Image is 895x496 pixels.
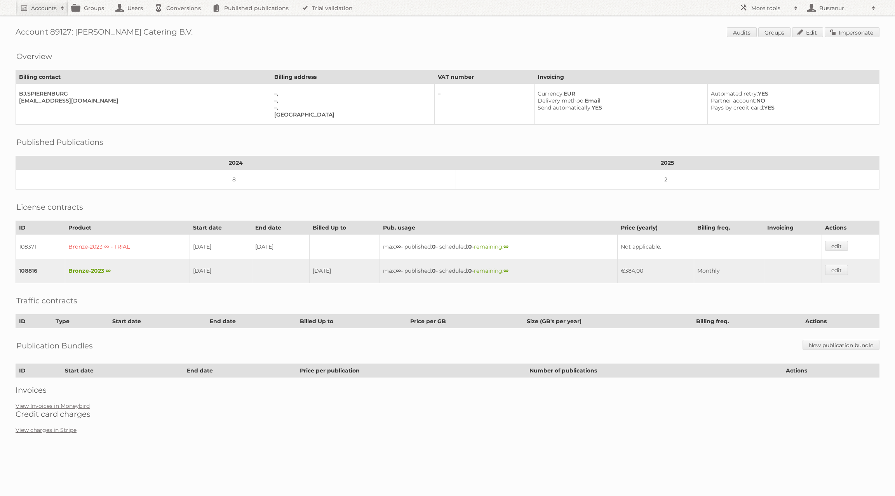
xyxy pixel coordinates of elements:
[31,4,57,12] h2: Accounts
[503,243,508,250] strong: ∞
[526,364,782,378] th: Number of publications
[190,221,252,235] th: Start date
[296,315,407,328] th: Billed Up to
[432,267,436,274] strong: 0
[396,267,401,274] strong: ∞
[694,221,764,235] th: Billing freq.
[16,50,52,62] h2: Overview
[16,201,83,213] h2: License contracts
[252,221,310,235] th: End date
[538,90,701,97] div: EUR
[751,4,790,12] h2: More tools
[764,221,822,235] th: Invoicing
[52,315,109,328] th: Type
[271,70,434,84] th: Billing address
[503,267,508,274] strong: ∞
[538,104,592,111] span: Send automatically:
[524,315,693,328] th: Size (GB's per year)
[16,402,90,409] a: View Invoices in Moneybird
[468,243,472,250] strong: 0
[296,364,526,378] th: Price per publication
[109,315,206,328] th: Start date
[711,104,873,111] div: YES
[817,4,868,12] h2: Busranur
[16,259,65,283] td: 108816
[694,259,764,283] td: Monthly
[711,97,756,104] span: Partner account:
[16,295,77,306] h2: Traffic contracts
[16,340,93,352] h2: Publication Bundles
[538,97,701,104] div: Email
[792,27,823,37] a: Edit
[538,104,701,111] div: YES
[822,221,879,235] th: Actions
[396,243,401,250] strong: ∞
[16,315,52,328] th: ID
[783,364,879,378] th: Actions
[538,90,564,97] span: Currency:
[434,84,534,125] td: –
[468,267,472,274] strong: 0
[16,136,103,148] h2: Published Publications
[380,259,618,283] td: max: - published: - scheduled: -
[310,221,380,235] th: Billed Up to
[693,315,802,328] th: Billing freq.
[190,235,252,259] td: [DATE]
[16,170,456,190] td: 8
[16,364,62,378] th: ID
[434,70,534,84] th: VAT number
[19,90,265,97] div: BJ.SPIERENBURG
[618,259,694,283] td: €384,00
[825,27,879,37] a: Impersonate
[825,265,848,275] a: edit
[474,267,508,274] span: remaining:
[184,364,296,378] th: End date
[274,111,428,118] div: [GEOGRAPHIC_DATA]
[758,27,791,37] a: Groups
[310,259,380,283] td: [DATE]
[16,426,77,433] a: View charges in Stripe
[538,97,585,104] span: Delivery method:
[16,70,271,84] th: Billing contact
[825,241,848,251] a: edit
[61,364,184,378] th: Start date
[16,235,65,259] td: 108371
[206,315,296,328] th: End date
[65,235,190,259] td: Bronze-2023 ∞ - TRIAL
[274,90,428,97] div: –,
[711,90,758,97] span: Automated retry:
[380,221,618,235] th: Pub. usage
[274,104,428,111] div: –,
[711,97,873,104] div: NO
[16,385,879,395] h2: Invoices
[803,340,879,350] a: New publication bundle
[190,259,252,283] td: [DATE]
[274,97,428,104] div: –,
[65,221,190,235] th: Product
[432,243,436,250] strong: 0
[16,27,879,39] h1: Account 89127: [PERSON_NAME] Catering B.V.
[618,221,694,235] th: Price (yearly)
[456,170,879,190] td: 2
[407,315,524,328] th: Price per GB
[727,27,757,37] a: Audits
[16,156,456,170] th: 2024
[711,104,764,111] span: Pays by credit card:
[65,259,190,283] td: Bronze-2023 ∞
[618,235,822,259] td: Not applicable.
[456,156,879,170] th: 2025
[380,235,618,259] td: max: - published: - scheduled: -
[711,90,873,97] div: YES
[252,235,310,259] td: [DATE]
[16,221,65,235] th: ID
[534,70,879,84] th: Invoicing
[474,243,508,250] span: remaining:
[802,315,879,328] th: Actions
[19,97,265,104] div: [EMAIL_ADDRESS][DOMAIN_NAME]
[16,409,879,419] h2: Credit card charges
